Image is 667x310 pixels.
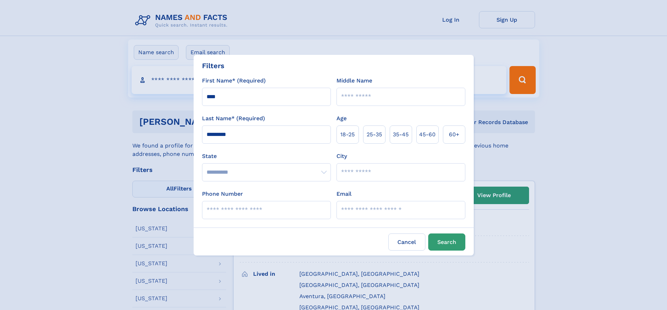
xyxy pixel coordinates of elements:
[202,60,224,71] div: Filters
[393,130,409,139] span: 35‑45
[202,114,265,123] label: Last Name* (Required)
[388,233,425,251] label: Cancel
[419,130,436,139] span: 45‑60
[336,114,347,123] label: Age
[336,152,347,160] label: City
[428,233,465,251] button: Search
[340,130,355,139] span: 18‑25
[336,190,352,198] label: Email
[202,77,266,85] label: First Name* (Required)
[449,130,459,139] span: 60+
[336,77,372,85] label: Middle Name
[202,152,331,160] label: State
[202,190,243,198] label: Phone Number
[367,130,382,139] span: 25‑35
